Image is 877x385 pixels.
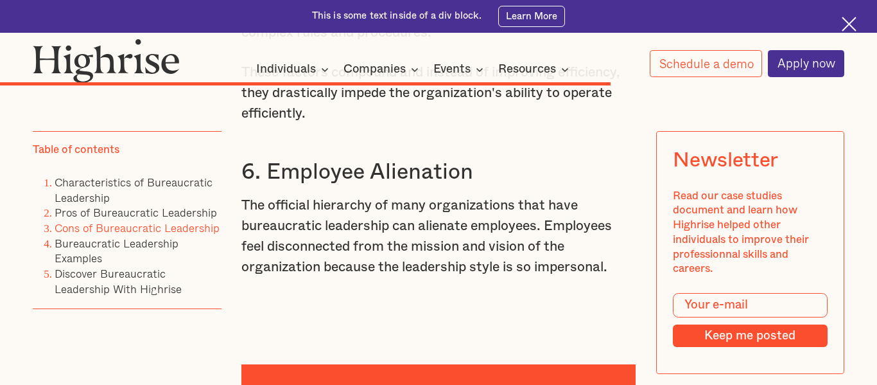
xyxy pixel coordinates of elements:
a: Schedule a demo [650,50,763,77]
img: Cross icon [842,17,856,31]
form: Modal Form [673,293,827,348]
a: Cons of Bureaucratic Leadership [55,220,220,237]
a: Learn More [498,6,565,27]
a: Pros of Bureaucratic Leadership [55,204,217,222]
a: Bureaucratic Leadership Examples [55,235,178,267]
p: ‍ [241,297,636,318]
p: These factors compound and instead of improving efficiency, they drastically impede the organizat... [241,62,636,124]
div: This is some text inside of a div block. [312,10,482,22]
img: Highrise logo [33,39,179,83]
div: Newsletter [673,149,778,173]
div: Individuals [256,62,333,77]
div: Companies [343,62,406,77]
div: Events [433,62,487,77]
div: Events [433,62,471,77]
div: Read our case studies document and learn how Highrise helped other individuals to improve their p... [673,189,827,276]
div: Table of contents [33,143,119,158]
a: Apply now [768,50,844,77]
p: The official hierarchy of many organizations that have bureaucratic leadership can alienate emplo... [241,195,636,278]
h3: 6. Employee Alienation [241,159,636,186]
input: Your e-mail [673,293,827,318]
div: Individuals [256,62,316,77]
div: Companies [343,62,422,77]
a: Discover Bureaucratic Leadership With Highrise [55,265,182,298]
input: Keep me posted [673,325,827,348]
a: Characteristics of Bureaucratic Leadership [55,174,213,206]
div: Resources [498,62,573,77]
div: Resources [498,62,556,77]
